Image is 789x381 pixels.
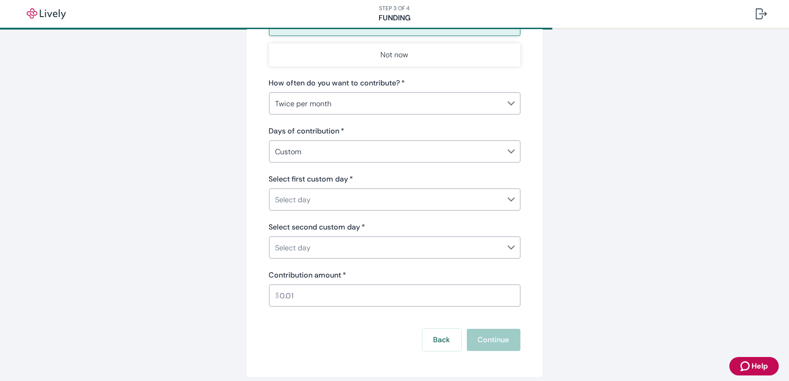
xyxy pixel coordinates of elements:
[269,222,366,233] label: Select second custom day
[381,49,409,60] p: Not now
[269,238,520,257] div: Select day
[269,174,354,185] label: Select first custom day
[729,357,779,375] button: Zendesk support iconHelp
[740,361,752,372] svg: Zendesk support icon
[269,190,520,209] div: Select day
[275,290,280,301] p: $
[20,8,72,19] img: Lively
[269,142,520,161] div: Custom
[269,126,345,137] label: Days of contribution
[269,270,347,281] label: Contribution amount
[269,43,520,67] button: Not now
[269,94,520,113] div: Twice per month
[422,329,461,351] button: Back
[269,78,405,89] label: How often do you want to contribute?
[752,361,768,372] span: Help
[748,3,774,25] button: Log out
[280,286,520,305] input: $0.00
